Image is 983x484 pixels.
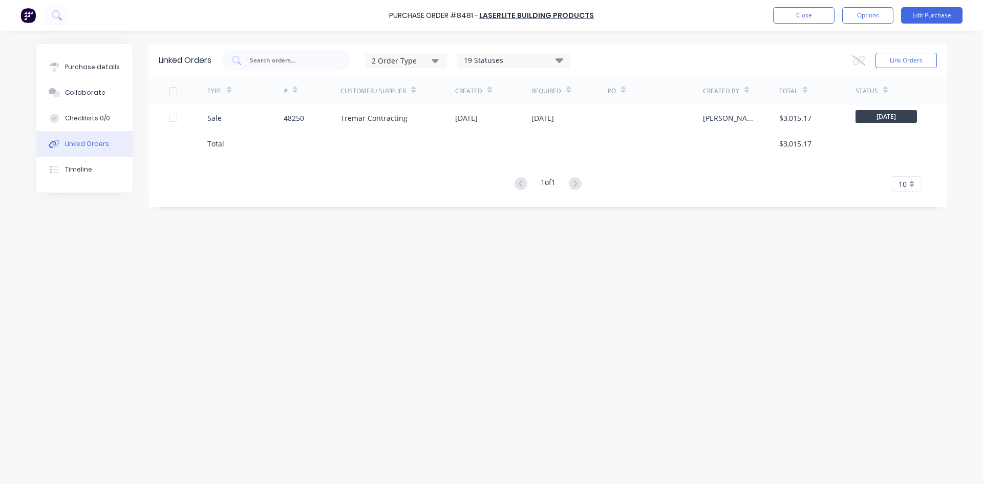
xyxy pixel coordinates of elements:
div: 2 Order Type [372,55,440,66]
div: Linked Orders [65,139,109,149]
a: Laserlite Building Products [479,10,594,20]
input: Search orders... [249,55,334,66]
div: # [284,87,288,96]
button: Close [773,7,835,24]
div: Purchase details [65,62,120,72]
div: Created By [703,87,739,96]
div: TYPE [207,87,222,96]
div: $3,015.17 [779,113,811,123]
button: Checklists 0/0 [36,106,133,131]
div: Total [779,87,798,96]
div: [DATE] [455,113,478,123]
button: Purchase details [36,54,133,80]
div: Checklists 0/0 [65,114,110,123]
div: Total [207,138,224,149]
div: Customer / Supplier [340,87,406,96]
span: 10 [899,179,907,190]
button: Link Orders [875,53,937,68]
div: Created [455,87,482,96]
img: Factory [20,8,36,23]
div: Linked Orders [159,54,211,67]
button: Linked Orders [36,131,133,157]
div: 1 of 1 [541,177,555,192]
div: Purchase Order #8481 - [389,10,478,21]
div: Timeline [65,165,92,174]
div: 19 Statuses [458,55,569,66]
button: Options [842,7,893,24]
div: Collaborate [65,88,105,97]
div: [PERSON_NAME] [703,113,759,123]
button: 2 Order Type [365,53,447,68]
div: $3,015.17 [779,138,811,149]
button: Timeline [36,157,133,182]
button: Collaborate [36,80,133,106]
span: [DATE] [856,110,917,123]
div: Status [856,87,878,96]
div: Tremar Contracting [340,113,408,123]
div: 48250 [284,113,304,123]
button: Edit Purchase [901,7,963,24]
div: PO [608,87,616,96]
div: Required [531,87,561,96]
div: [DATE] [531,113,554,123]
div: Sale [207,113,222,123]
